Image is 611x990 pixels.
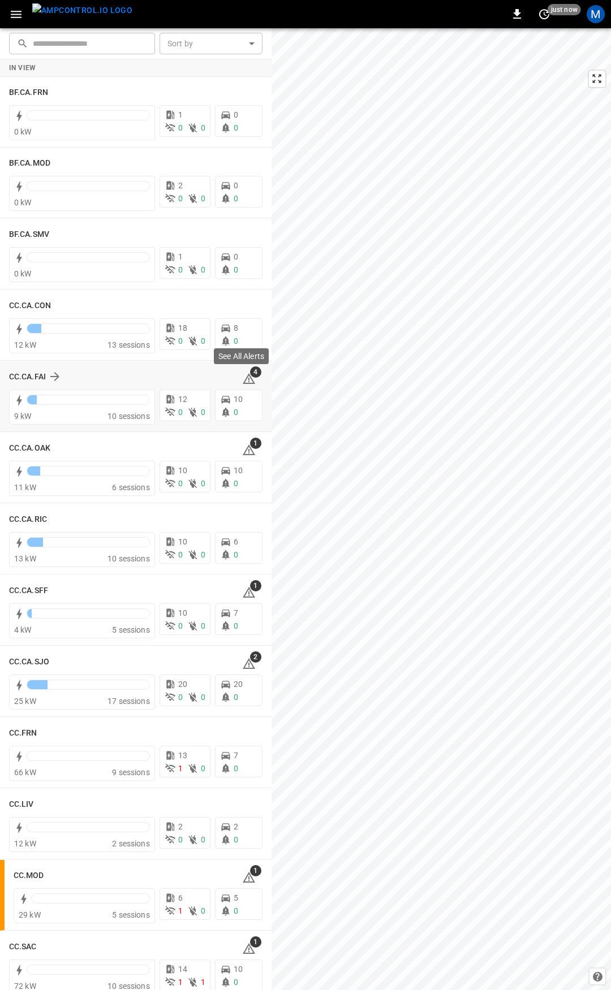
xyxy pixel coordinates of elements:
[178,479,183,488] span: 0
[234,408,238,417] span: 0
[178,764,183,773] span: 1
[234,906,238,915] span: 0
[178,265,183,274] span: 0
[201,978,205,987] span: 1
[107,554,150,563] span: 10 sessions
[234,751,238,760] span: 7
[178,965,187,974] span: 14
[218,351,264,362] p: See All Alerts
[14,269,32,278] span: 0 kW
[9,371,46,383] h6: CC.CA.FAI
[178,252,183,261] span: 1
[9,798,34,811] h6: CC.LIV
[32,3,132,18] img: ampcontrol.io logo
[112,839,150,848] span: 2 sessions
[178,323,187,332] span: 18
[14,483,36,492] span: 11 kW
[234,181,238,190] span: 0
[14,768,36,777] span: 66 kW
[178,835,183,844] span: 0
[201,265,205,274] span: 0
[201,835,205,844] span: 0
[178,550,183,559] span: 0
[201,693,205,702] span: 0
[201,621,205,630] span: 0
[234,621,238,630] span: 0
[234,680,243,689] span: 20
[178,608,187,617] span: 10
[234,608,238,617] span: 7
[14,198,32,207] span: 0 kW
[112,483,150,492] span: 6 sessions
[178,194,183,203] span: 0
[250,651,261,663] span: 2
[14,340,36,349] span: 12 kW
[201,194,205,203] span: 0
[201,906,205,915] span: 0
[9,64,36,72] strong: In View
[178,680,187,689] span: 20
[201,336,205,345] span: 0
[201,408,205,417] span: 0
[234,252,238,261] span: 0
[234,893,238,902] span: 5
[14,870,44,882] h6: CC.MOD
[178,537,187,546] span: 10
[234,265,238,274] span: 0
[234,693,238,702] span: 0
[234,123,238,132] span: 0
[250,438,261,449] span: 1
[14,554,36,563] span: 13 kW
[112,768,150,777] span: 9 sessions
[9,87,48,99] h6: BF.CA.FRN
[14,697,36,706] span: 25 kW
[234,835,238,844] span: 0
[9,228,49,241] h6: BF.CA.SMV
[234,550,238,559] span: 0
[250,865,261,876] span: 1
[234,336,238,345] span: 0
[107,697,150,706] span: 17 sessions
[234,194,238,203] span: 0
[178,978,183,987] span: 1
[9,513,47,526] h6: CC.CA.RIC
[178,893,183,902] span: 6
[201,550,205,559] span: 0
[112,625,150,634] span: 5 sessions
[14,839,36,848] span: 12 kW
[14,127,32,136] span: 0 kW
[178,408,183,417] span: 0
[9,442,50,455] h6: CC.CA.OAK
[178,906,183,915] span: 1
[234,323,238,332] span: 8
[178,110,183,119] span: 1
[19,910,41,919] span: 29 kW
[9,300,51,312] h6: CC.CA.CON
[14,412,32,421] span: 9 kW
[535,5,553,23] button: set refresh interval
[234,395,243,404] span: 10
[272,28,611,990] canvas: Map
[250,366,261,378] span: 4
[234,978,238,987] span: 0
[9,727,37,740] h6: CC.FRN
[201,764,205,773] span: 0
[9,585,48,597] h6: CC.CA.SFF
[178,466,187,475] span: 10
[9,941,37,953] h6: CC.SAC
[107,412,150,421] span: 10 sessions
[112,910,150,919] span: 5 sessions
[234,110,238,119] span: 0
[178,822,183,831] span: 2
[178,751,187,760] span: 13
[9,157,50,170] h6: BF.CA.MOD
[178,123,183,132] span: 0
[201,123,205,132] span: 0
[234,822,238,831] span: 2
[178,621,183,630] span: 0
[234,479,238,488] span: 0
[178,395,187,404] span: 12
[234,764,238,773] span: 0
[178,336,183,345] span: 0
[178,693,183,702] span: 0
